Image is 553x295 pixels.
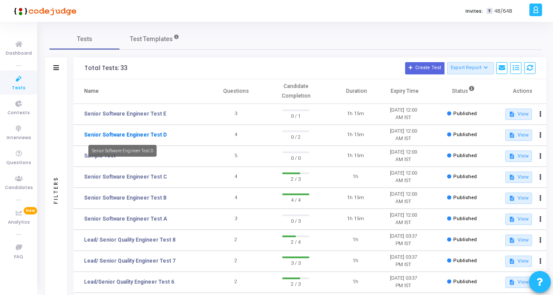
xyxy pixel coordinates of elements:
[332,79,381,104] th: Duration
[486,8,492,14] span: T
[509,111,515,117] mat-icon: description
[282,195,309,204] span: 4 / 4
[212,79,260,104] th: Questions
[331,272,379,293] td: 1h
[509,258,515,264] mat-icon: description
[331,251,379,272] td: 1h
[5,184,33,192] span: Candidates
[331,104,379,125] td: 1h 15m
[282,174,309,183] span: 2 / 3
[465,7,483,15] label: Invites:
[24,207,37,214] span: New
[84,215,167,223] a: Senior Software Engineer Test A
[84,257,175,265] a: Lead/ Senior Quality Engineer Test 7
[509,132,515,138] mat-icon: description
[498,79,546,104] th: Actions
[212,209,260,230] td: 3
[6,159,31,167] span: Questions
[130,35,173,44] span: Test Templates
[379,146,427,167] td: [DATE] 12:00 AM IST
[453,153,477,158] span: Published
[379,167,427,188] td: [DATE] 12:00 AM IST
[505,109,532,120] button: View
[331,125,379,146] td: 1h 15m
[212,104,260,125] td: 3
[84,194,167,202] a: Senior Software Engineer Test B
[84,65,127,72] div: Total Tests: 33
[84,131,167,139] a: Senior Software Engineer Test D
[505,193,532,204] button: View
[453,111,477,116] span: Published
[282,279,309,288] span: 2 / 3
[379,209,427,230] td: [DATE] 12:00 AM IST
[453,237,477,242] span: Published
[212,230,260,251] td: 2
[379,251,427,272] td: [DATE] 03:37 PM IST
[14,253,23,261] span: FAQ
[212,251,260,272] td: 2
[84,236,175,244] a: Lead/ Senior Quality Engineer Test 8
[84,173,167,181] a: Senior Software Engineer Test C
[11,2,77,20] img: logo
[212,188,260,209] td: 4
[282,216,309,225] span: 0 / 3
[6,50,32,57] span: Dashboard
[212,125,260,146] td: 4
[509,237,515,243] mat-icon: description
[84,110,166,118] a: Senior Software Engineer Test E
[212,146,260,167] td: 5
[260,79,332,104] th: Candidate Completion
[509,153,515,159] mat-icon: description
[505,256,532,267] button: View
[453,132,477,137] span: Published
[505,172,532,183] button: View
[212,272,260,293] td: 2
[282,258,309,267] span: 3 / 3
[379,230,427,251] td: [DATE] 03:37 PM IST
[331,146,379,167] td: 1h 15m
[8,219,30,226] span: Analytics
[73,79,212,104] th: Name
[381,79,429,104] th: Expiry Time
[505,130,532,141] button: View
[505,214,532,225] button: View
[88,145,157,157] div: Senior Software Engineer Test D
[7,134,31,142] span: Interviews
[494,7,512,15] span: 48/648
[331,230,379,251] td: 1h
[453,279,477,284] span: Published
[331,167,379,188] td: 1h
[77,35,92,44] span: Tests
[12,84,25,92] span: Tests
[505,151,532,162] button: View
[331,209,379,230] td: 1h 15m
[282,153,309,162] span: 0 / 0
[379,272,427,293] td: [DATE] 03:37 PM IST
[282,132,309,141] span: 0 / 2
[282,111,309,120] span: 0 / 1
[52,142,60,238] div: Filters
[379,104,427,125] td: [DATE] 12:00 AM IST
[379,125,427,146] td: [DATE] 12:00 AM IST
[282,237,309,246] span: 2 / 4
[509,195,515,201] mat-icon: description
[84,278,174,286] a: Lead/Senior Quality Engineer Test 6
[379,188,427,209] td: [DATE] 12:00 AM IST
[405,62,444,74] button: Create Test
[429,79,498,104] th: Status
[447,62,494,74] button: Export Report
[505,277,532,288] button: View
[7,109,30,117] span: Contests
[453,195,477,200] span: Published
[509,216,515,222] mat-icon: description
[509,174,515,180] mat-icon: description
[331,188,379,209] td: 1h 15m
[212,167,260,188] td: 4
[509,279,515,285] mat-icon: description
[505,235,532,246] button: View
[453,216,477,221] span: Published
[453,174,477,179] span: Published
[453,258,477,263] span: Published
